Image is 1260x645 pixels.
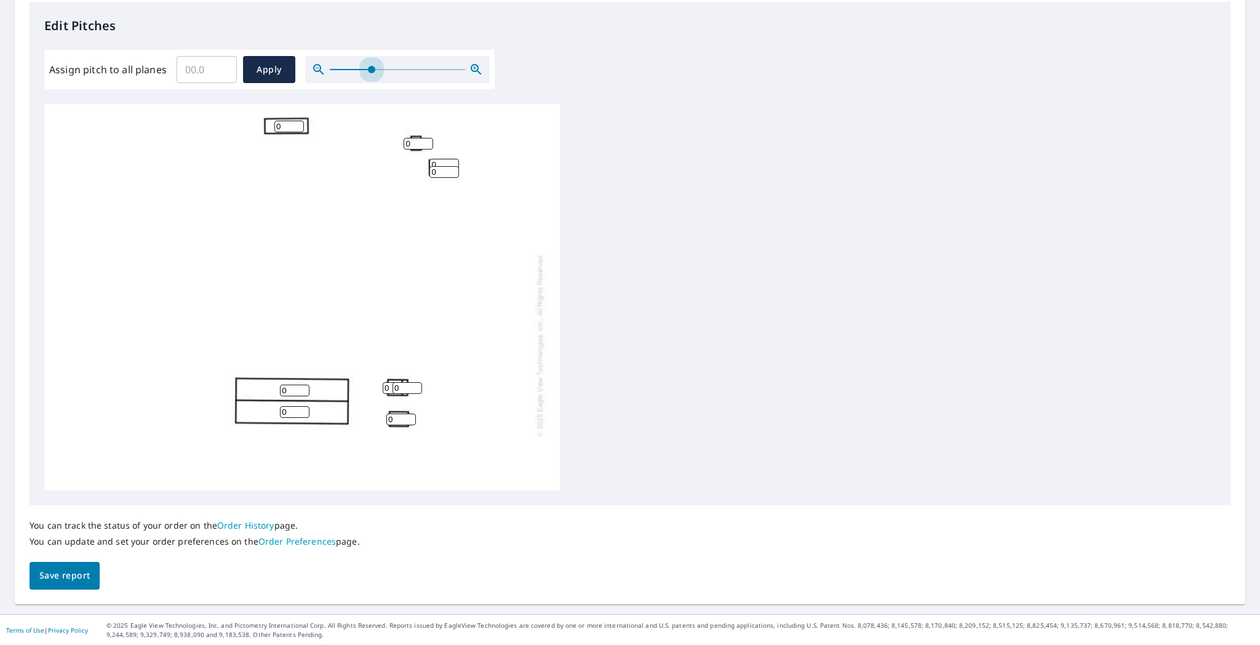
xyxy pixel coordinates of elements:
[253,62,285,78] span: Apply
[30,520,360,531] p: You can track the status of your order on the page.
[30,536,360,547] p: You can update and set your order preferences on the page.
[39,568,90,583] span: Save report
[177,52,237,87] input: 00.0
[258,535,336,547] a: Order Preferences
[6,627,88,634] p: |
[106,621,1254,639] p: © 2025 Eagle View Technologies, Inc. and Pictometry International Corp. All Rights Reserved. Repo...
[44,17,1216,35] p: Edit Pitches
[48,626,88,635] a: Privacy Policy
[30,562,100,590] button: Save report
[217,519,274,531] a: Order History
[243,56,295,83] button: Apply
[49,62,167,77] label: Assign pitch to all planes
[6,626,44,635] a: Terms of Use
